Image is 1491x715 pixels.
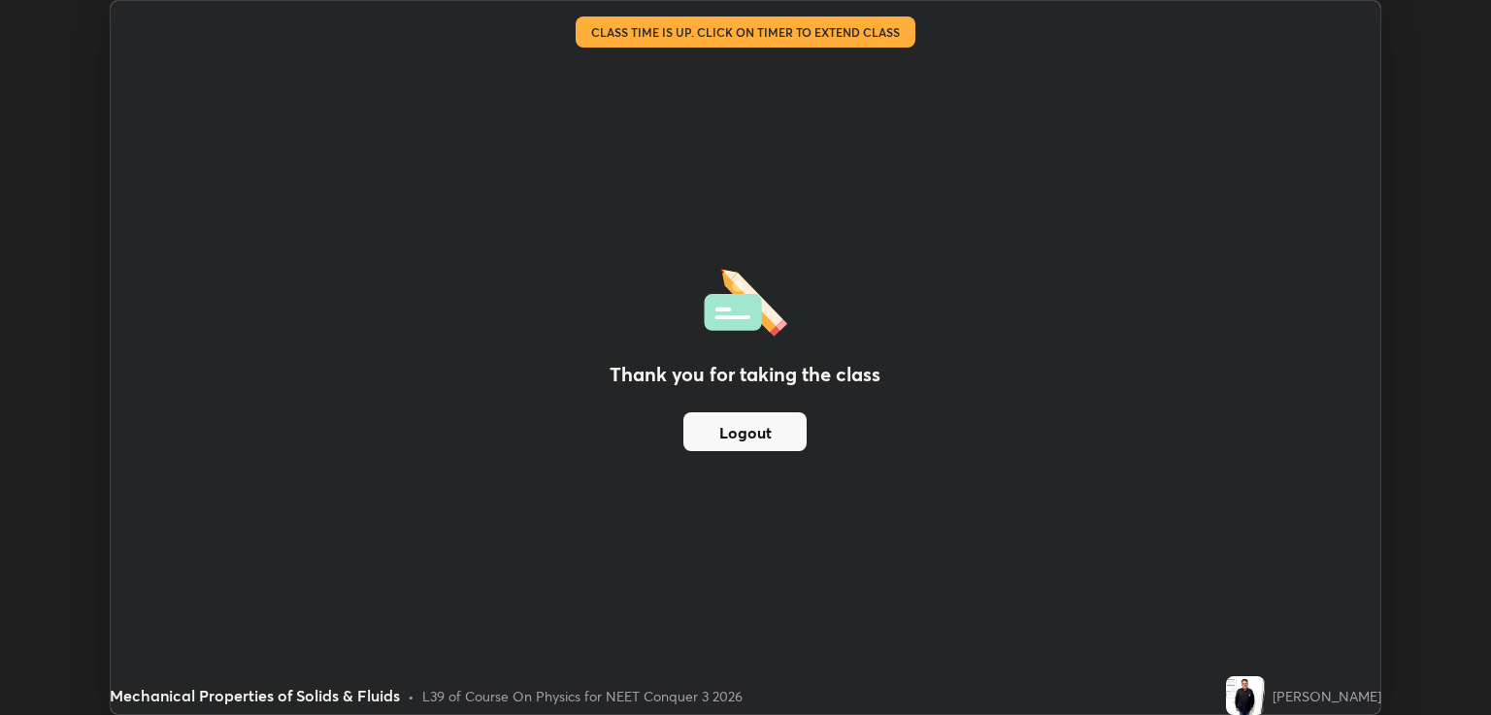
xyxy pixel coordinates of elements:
[610,360,880,389] h2: Thank you for taking the class
[704,263,787,337] img: offlineFeedback.1438e8b3.svg
[408,686,414,706] div: •
[1226,676,1265,715] img: 91bf5699bada4dac9ade5d64019df106.jpg
[422,686,743,706] div: L39 of Course On Physics for NEET Conquer 3 2026
[683,412,807,451] button: Logout
[110,684,400,707] div: Mechanical Properties of Solids & Fluids
[1273,686,1381,706] div: [PERSON_NAME]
